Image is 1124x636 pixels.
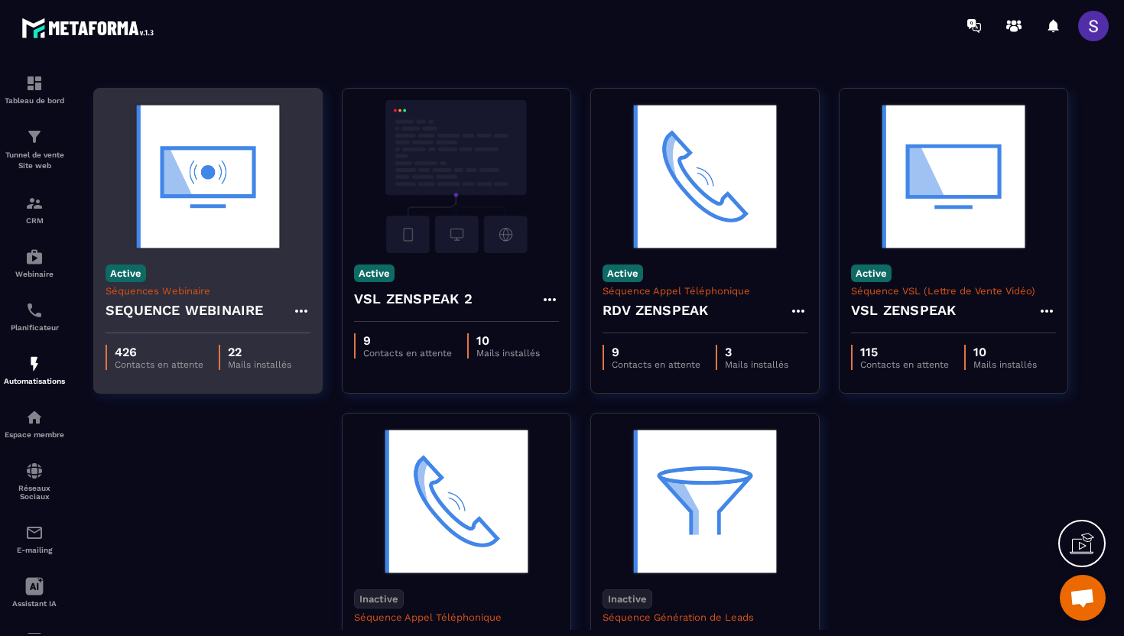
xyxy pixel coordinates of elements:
img: automation-background [603,100,807,253]
p: Automatisations [4,377,65,385]
img: automations [25,355,44,373]
img: automation-background [354,425,559,578]
img: automation-background [603,425,807,578]
a: formationformationTableau de bord [4,63,65,116]
p: 426 [115,345,203,359]
p: Contacts en attente [363,348,452,359]
p: 115 [860,345,949,359]
p: Mails installés [476,348,540,359]
img: automations [25,408,44,427]
p: Inactive [603,589,652,608]
p: Active [106,264,146,282]
p: Planificateur [4,323,65,332]
p: Séquence Appel Téléphonique [603,285,807,297]
p: 9 [612,345,700,359]
p: Inactive [354,589,404,608]
p: 10 [476,333,540,348]
h4: SEQUENCE WEBINAIRE [106,300,264,321]
p: Séquences Webinaire [106,285,310,297]
img: formation [25,194,44,213]
p: 3 [725,345,788,359]
p: Séquence VSL (Lettre de Vente Vidéo) [851,285,1056,297]
img: automation-background [851,100,1056,253]
h4: RDV ZENSPEAK [603,300,708,321]
p: Mails installés [228,359,291,370]
p: Contacts en attente [612,359,700,370]
img: automation-background [354,100,559,253]
p: Contacts en attente [115,359,203,370]
img: scheduler [25,301,44,320]
p: Active [603,264,643,282]
h4: VSL ZENSPEAK [851,300,956,321]
p: Réseaux Sociaux [4,484,65,501]
img: formation [25,128,44,146]
p: 9 [363,333,452,348]
p: Active [851,264,892,282]
p: Séquence Appel Téléphonique [354,612,559,623]
p: CRM [4,216,65,225]
a: formationformationCRM [4,183,65,236]
a: automationsautomationsEspace membre [4,397,65,450]
p: Tableau de bord [4,96,65,105]
p: 10 [973,345,1037,359]
p: Webinaire [4,270,65,278]
a: automationsautomationsAutomatisations [4,343,65,397]
h4: VSL ZENSPEAK 2 [354,288,473,310]
p: Assistant IA [4,599,65,608]
img: automations [25,248,44,266]
p: Tunnel de vente Site web [4,150,65,171]
a: formationformationTunnel de vente Site web [4,116,65,183]
a: emailemailE-mailing [4,512,65,566]
p: Mails installés [725,359,788,370]
img: formation [25,74,44,92]
a: Assistant IA [4,566,65,619]
p: Espace membre [4,430,65,439]
p: Contacts en attente [860,359,949,370]
p: Active [354,264,395,282]
img: email [25,524,44,542]
p: 22 [228,345,291,359]
img: automation-background [106,100,310,253]
p: Séquence Génération de Leads [603,612,807,623]
p: Mails installés [973,359,1037,370]
img: logo [21,14,159,42]
a: automationsautomationsWebinaire [4,236,65,290]
img: social-network [25,462,44,480]
div: Ouvrir le chat [1060,575,1106,621]
a: schedulerschedulerPlanificateur [4,290,65,343]
p: E-mailing [4,546,65,554]
a: social-networksocial-networkRéseaux Sociaux [4,450,65,512]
